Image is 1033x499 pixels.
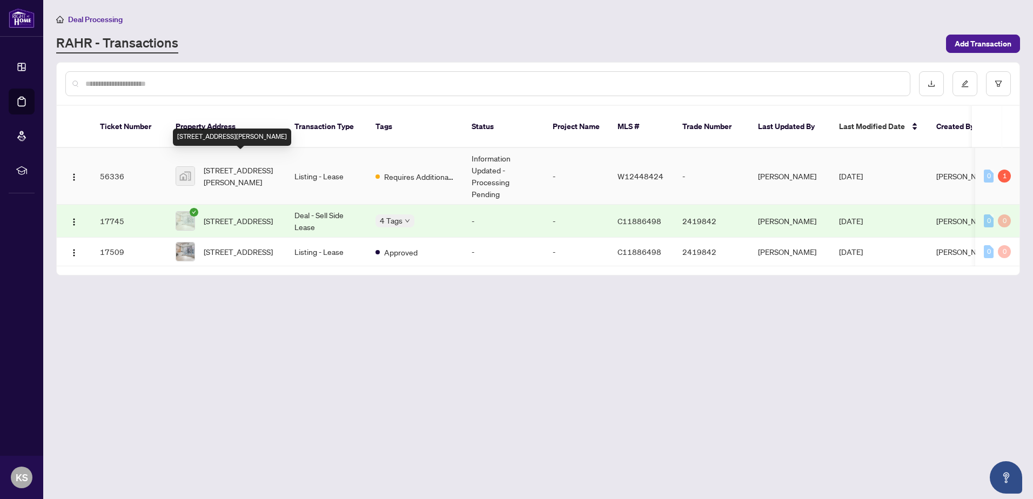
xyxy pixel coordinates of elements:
[65,212,83,230] button: Logo
[986,71,1011,96] button: filter
[286,106,367,148] th: Transaction Type
[990,461,1022,494] button: Open asap
[544,148,609,205] td: -
[204,164,277,188] span: [STREET_ADDRESS][PERSON_NAME]
[961,80,969,87] span: edit
[176,242,194,261] img: thumbnail-img
[839,120,905,132] span: Last Modified Date
[463,148,544,205] td: Information Updated - Processing Pending
[955,35,1011,52] span: Add Transaction
[91,106,167,148] th: Ticket Number
[674,148,749,205] td: -
[544,238,609,266] td: -
[190,208,198,217] span: check-circle
[618,171,663,181] span: W12448424
[749,148,830,205] td: [PERSON_NAME]
[749,106,830,148] th: Last Updated By
[176,212,194,230] img: thumbnail-img
[176,167,194,185] img: thumbnail-img
[928,106,992,148] th: Created By
[998,245,1011,258] div: 0
[286,238,367,266] td: Listing - Lease
[936,216,995,226] span: [PERSON_NAME]
[70,173,78,181] img: Logo
[749,238,830,266] td: [PERSON_NAME]
[286,205,367,238] td: Deal - Sell Side Lease
[367,106,463,148] th: Tags
[68,15,123,24] span: Deal Processing
[167,106,286,148] th: Property Address
[65,243,83,260] button: Logo
[56,16,64,23] span: home
[384,246,418,258] span: Approved
[65,167,83,185] button: Logo
[984,214,994,227] div: 0
[204,215,273,227] span: [STREET_ADDRESS]
[749,205,830,238] td: [PERSON_NAME]
[998,170,1011,183] div: 1
[674,106,749,148] th: Trade Number
[286,148,367,205] td: Listing - Lease
[609,106,674,148] th: MLS #
[919,71,944,96] button: download
[91,205,167,238] td: 17745
[928,80,935,87] span: download
[984,170,994,183] div: 0
[998,214,1011,227] div: 0
[91,148,167,205] td: 56336
[839,171,863,181] span: [DATE]
[674,205,749,238] td: 2419842
[936,171,995,181] span: [PERSON_NAME]
[936,247,995,257] span: [PERSON_NAME]
[995,80,1002,87] span: filter
[830,106,928,148] th: Last Modified Date
[839,216,863,226] span: [DATE]
[463,205,544,238] td: -
[173,129,291,146] div: [STREET_ADDRESS][PERSON_NAME]
[839,247,863,257] span: [DATE]
[952,71,977,96] button: edit
[544,106,609,148] th: Project Name
[946,35,1020,53] button: Add Transaction
[9,8,35,28] img: logo
[405,218,410,224] span: down
[544,205,609,238] td: -
[674,238,749,266] td: 2419842
[56,34,178,53] a: RAHR - Transactions
[618,216,661,226] span: C11886498
[91,238,167,266] td: 17509
[16,470,28,485] span: KS
[984,245,994,258] div: 0
[618,247,661,257] span: C11886498
[204,246,273,258] span: [STREET_ADDRESS]
[463,238,544,266] td: -
[384,171,454,183] span: Requires Additional Docs
[70,218,78,226] img: Logo
[70,248,78,257] img: Logo
[380,214,403,227] span: 4 Tags
[463,106,544,148] th: Status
